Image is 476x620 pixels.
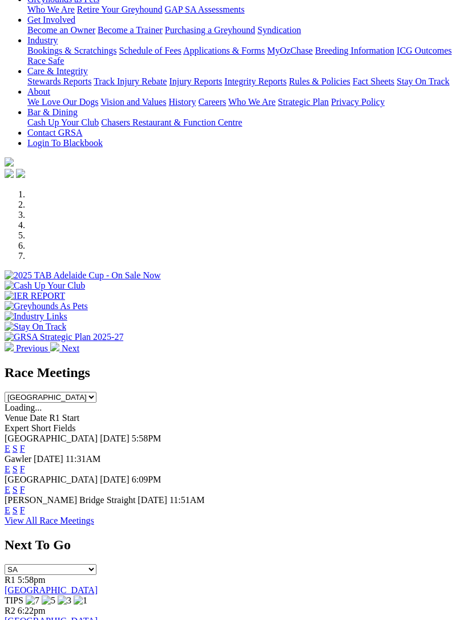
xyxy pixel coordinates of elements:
[77,5,163,14] a: Retire Your Greyhound
[5,495,135,505] span: [PERSON_NAME] Bridge Straight
[289,76,350,86] a: Rules & Policies
[27,76,91,86] a: Stewards Reports
[170,495,205,505] span: 11:51AM
[132,433,162,443] span: 5:58PM
[49,413,79,423] span: R1 Start
[27,117,99,127] a: Cash Up Your Club
[331,97,385,107] a: Privacy Policy
[27,117,471,128] div: Bar & Dining
[5,444,10,453] a: E
[5,281,85,291] img: Cash Up Your Club
[27,97,471,107] div: About
[5,516,94,525] a: View All Race Meetings
[5,322,66,332] img: Stay On Track
[100,433,130,443] span: [DATE]
[50,343,79,353] a: Next
[138,495,167,505] span: [DATE]
[224,76,287,86] a: Integrity Reports
[169,76,222,86] a: Injury Reports
[58,595,71,606] img: 3
[5,485,10,495] a: E
[5,413,27,423] span: Venue
[101,117,242,127] a: Chasers Restaurant & Function Centre
[5,365,471,380] h2: Race Meetings
[132,475,162,484] span: 6:09PM
[27,138,103,148] a: Login To Blackbook
[13,444,18,453] a: S
[353,76,394,86] a: Fact Sheets
[27,25,471,35] div: Get Involved
[26,595,39,606] img: 7
[27,5,471,15] div: Greyhounds as Pets
[27,107,78,117] a: Bar & Dining
[5,301,88,311] img: Greyhounds As Pets
[27,46,116,55] a: Bookings & Scratchings
[183,46,265,55] a: Applications & Forms
[397,76,449,86] a: Stay On Track
[267,46,313,55] a: MyOzChase
[13,464,18,474] a: S
[228,97,276,107] a: Who We Are
[30,413,47,423] span: Date
[5,311,67,322] img: Industry Links
[5,157,14,167] img: logo-grsa-white.png
[66,454,101,464] span: 11:31AM
[27,76,471,87] div: Care & Integrity
[278,97,329,107] a: Strategic Plan
[31,423,51,433] span: Short
[13,505,18,515] a: S
[13,485,18,495] a: S
[20,485,25,495] a: F
[27,97,98,107] a: We Love Our Dogs
[27,66,88,76] a: Care & Integrity
[165,25,255,35] a: Purchasing a Greyhound
[18,606,46,615] span: 6:22pm
[16,169,25,178] img: twitter.svg
[5,606,15,615] span: R2
[62,343,79,353] span: Next
[100,475,130,484] span: [DATE]
[397,46,451,55] a: ICG Outcomes
[27,46,471,66] div: Industry
[27,56,64,66] a: Race Safe
[53,423,75,433] span: Fields
[315,46,394,55] a: Breeding Information
[5,454,31,464] span: Gawler
[16,343,48,353] span: Previous
[5,270,161,281] img: 2025 TAB Adelaide Cup - On Sale Now
[100,97,166,107] a: Vision and Values
[5,433,98,443] span: [GEOGRAPHIC_DATA]
[5,595,23,605] span: TIPS
[27,25,95,35] a: Become an Owner
[5,537,471,553] h2: Next To Go
[42,595,55,606] img: 5
[119,46,181,55] a: Schedule of Fees
[34,454,63,464] span: [DATE]
[5,464,10,474] a: E
[27,5,75,14] a: Who We Are
[5,575,15,585] span: R1
[5,343,50,353] a: Previous
[168,97,196,107] a: History
[5,291,65,301] img: IER REPORT
[5,403,42,412] span: Loading...
[5,505,10,515] a: E
[27,15,75,25] a: Get Involved
[74,595,87,606] img: 1
[18,575,46,585] span: 5:58pm
[94,76,167,86] a: Track Injury Rebate
[198,97,226,107] a: Careers
[50,342,59,351] img: chevron-right-pager-white.svg
[5,423,29,433] span: Expert
[257,25,301,35] a: Syndication
[20,444,25,453] a: F
[5,475,98,484] span: [GEOGRAPHIC_DATA]
[5,585,98,595] a: [GEOGRAPHIC_DATA]
[5,169,14,178] img: facebook.svg
[165,5,245,14] a: GAP SA Assessments
[20,464,25,474] a: F
[5,342,14,351] img: chevron-left-pager-white.svg
[20,505,25,515] a: F
[27,87,50,96] a: About
[5,332,123,342] img: GRSA Strategic Plan 2025-27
